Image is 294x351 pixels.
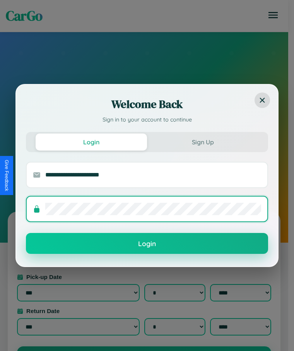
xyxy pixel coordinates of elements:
[26,116,268,124] p: Sign in to your account to continue
[26,233,268,254] button: Login
[36,134,147,151] button: Login
[147,134,258,151] button: Sign Up
[4,160,9,191] div: Give Feedback
[26,96,268,112] h2: Welcome Back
